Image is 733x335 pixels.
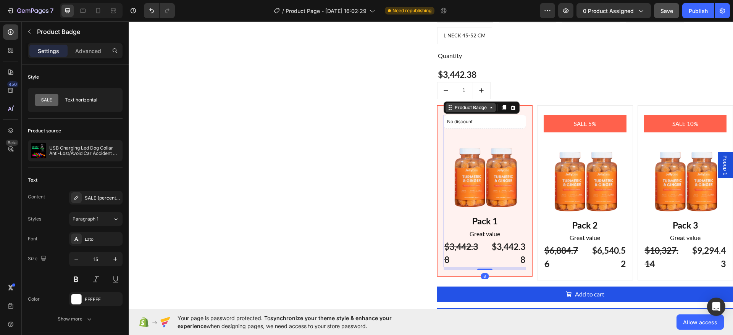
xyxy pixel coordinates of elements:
[676,314,724,330] button: Allow access
[654,3,679,18] button: Save
[415,114,498,196] img: gempages_516637113702155432-b286a16e-98e6-48ba-889d-a36b64249436.png
[309,61,326,77] button: decrement
[38,47,59,55] p: Settings
[515,222,555,250] div: $10,327.14
[318,97,394,104] p: No discount
[49,145,119,156] p: USB Charging Led Dog Collar Anti-Lost/Avoid Car Accident Collar For Dogs Puppies Dog Collars Lead...
[315,11,357,17] span: L NECK 45-52 CM
[576,3,651,18] button: 0 product assigned
[75,47,101,55] p: Advanced
[58,315,93,323] div: Show more
[515,114,598,196] img: gempages_516637113702155432-b286a16e-98e6-48ba-889d-a36b64249436.png
[85,195,121,201] div: SALE {percent_discount}
[286,7,366,15] span: Product Page - [DATE] 16:02:29
[352,252,360,258] div: 8
[689,7,708,15] div: Publish
[28,127,61,134] div: Product source
[344,61,362,77] button: increment
[325,83,360,90] div: Product Badge
[415,222,455,250] div: $6,884.76
[65,91,111,109] div: Text horizontal
[85,236,121,243] div: Lato
[446,268,476,277] div: Add to cart
[73,216,98,222] span: Paragraph 1
[707,298,725,316] div: Open Intercom Messenger
[416,212,497,221] p: Great value
[539,93,574,111] pre: SALE 10%
[28,74,39,81] div: Style
[3,3,57,18] button: 7
[358,218,397,246] div: $3,442.38
[683,318,717,326] span: Allow access
[85,296,121,303] div: FFFFFF
[129,21,733,309] iframe: Design area
[326,61,344,77] input: quantity
[308,265,605,280] button: Add to cart
[316,208,397,217] p: Great value
[660,8,673,14] span: Save
[31,143,46,158] img: product feature img
[178,314,421,330] span: Your page is password protected. To when designing pages, we need access to your store password.
[282,7,284,15] span: /
[458,222,497,250] div: $6,540.52
[28,235,37,242] div: Font
[415,196,498,211] div: Pack 2
[308,287,605,302] button: Buy it now
[28,296,40,303] div: Color
[50,6,53,15] p: 7
[315,192,398,207] div: Pack 1
[7,81,18,87] div: 450
[516,212,597,221] p: Great value
[583,7,634,15] span: 0 product assigned
[178,315,392,329] span: synchronize your theme style & enhance your experience
[308,29,605,40] div: Quantity
[515,196,598,211] div: Pack 3
[315,110,398,193] img: gempages_516637113702155432-b286a16e-98e6-48ba-889d-a36b64249436.png
[593,134,601,154] span: Popup 1
[558,222,598,250] div: $9,294.43
[315,218,355,246] div: $3,442.38
[37,27,119,36] p: Product Badge
[28,177,37,184] div: Text
[441,93,472,111] pre: SALE 5%
[392,7,431,14] span: Need republishing
[28,254,48,264] div: Size
[682,3,714,18] button: Publish
[28,312,123,326] button: Show more
[28,216,41,222] div: Styles
[28,193,45,200] div: Content
[69,212,123,226] button: Paragraph 1
[308,46,605,61] div: $3,442.38
[6,140,18,146] div: Beta
[144,3,175,18] div: Undo/Redo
